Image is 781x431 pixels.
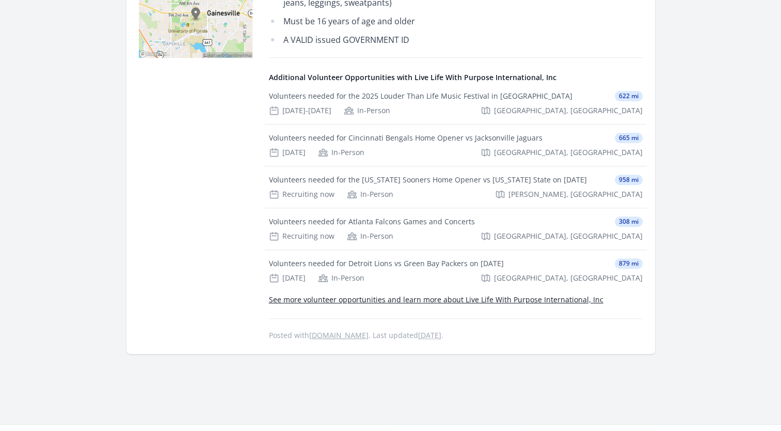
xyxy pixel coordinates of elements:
[347,189,393,199] div: In-Person
[269,14,571,28] li: Must be 16 years of age and older
[508,189,643,199] span: [PERSON_NAME], [GEOGRAPHIC_DATA]
[269,175,587,185] div: Volunteers needed for the [US_STATE] Sooners Home Opener vs [US_STATE] State on [DATE]
[269,273,306,283] div: [DATE]
[269,331,643,340] p: Posted with . Last updated .
[494,105,643,116] span: [GEOGRAPHIC_DATA], [GEOGRAPHIC_DATA]
[269,105,331,116] div: [DATE]-[DATE]
[494,231,643,241] span: [GEOGRAPHIC_DATA], [GEOGRAPHIC_DATA]
[265,250,647,291] a: Volunteers needed for Detroit Lions vs Green Bay Packers on [DATE] 879 mi [DATE] In-Person [GEOGR...
[347,231,393,241] div: In-Person
[615,133,643,143] span: 665 mi
[265,208,647,250] a: Volunteers needed for Atlanta Falcons Games and Concerts 308 mi Recruiting now In-Person [GEOGRAP...
[344,105,390,116] div: In-Person
[265,166,647,208] a: Volunteers needed for the [US_STATE] Sooners Home Opener vs [US_STATE] State on [DATE] 958 mi Rec...
[318,273,364,283] div: In-Person
[269,133,543,143] div: Volunteers needed for Cincinnati Bengals Home Opener vs Jacksonville Jaguars
[269,91,572,101] div: Volunteers needed for the 2025 Louder Than Life Music Festival in [GEOGRAPHIC_DATA]
[615,91,643,101] span: 622 mi
[269,147,306,158] div: [DATE]
[494,147,643,158] span: [GEOGRAPHIC_DATA], [GEOGRAPHIC_DATA]
[265,83,647,124] a: Volunteers needed for the 2025 Louder Than Life Music Festival in [GEOGRAPHIC_DATA] 622 mi [DATE]...
[615,258,643,269] span: 879 mi
[269,72,643,83] h4: Additional Volunteer Opportunities with Live Life With Purpose International, Inc
[318,147,364,158] div: In-Person
[309,330,369,340] a: [DOMAIN_NAME]
[615,217,643,227] span: 308 mi
[269,217,475,227] div: Volunteers needed for Atlanta Falcons Games and Concerts
[269,189,334,199] div: Recruiting now
[418,330,441,340] abbr: Wed, Sep 3, 2025 1:33 AM
[494,273,643,283] span: [GEOGRAPHIC_DATA], [GEOGRAPHIC_DATA]
[265,125,647,166] a: Volunteers needed for Cincinnati Bengals Home Opener vs Jacksonville Jaguars 665 mi [DATE] In-Per...
[269,33,571,47] li: A VALID issued GOVERNMENT ID
[615,175,643,185] span: 958 mi
[269,258,504,269] div: Volunteers needed for Detroit Lions vs Green Bay Packers on [DATE]
[269,295,603,304] a: See more volunteer opportunities and learn more about Live Life With Purpose International, Inc
[269,231,334,241] div: Recruiting now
